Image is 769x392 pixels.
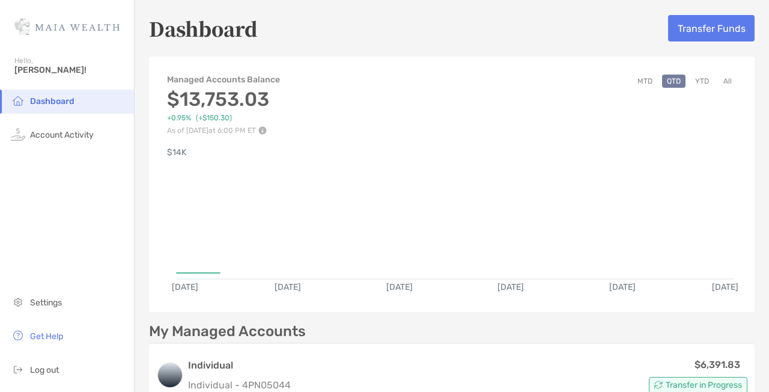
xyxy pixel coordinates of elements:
[258,126,267,135] img: Performance Info
[695,357,740,372] p: $6,391.83
[167,147,187,158] text: $14K
[188,358,291,373] h3: Individual
[662,75,685,88] button: QTD
[690,75,714,88] button: YTD
[14,65,127,75] span: [PERSON_NAME]!
[14,5,120,48] img: Zoe Logo
[158,363,182,387] img: logo account
[11,127,25,141] img: activity icon
[11,328,25,343] img: get-help icon
[149,14,258,42] h5: Dashboard
[30,298,62,308] span: Settings
[30,96,74,106] span: Dashboard
[275,282,301,292] text: [DATE]
[712,282,738,292] text: [DATE]
[719,75,737,88] button: All
[11,295,25,309] img: settings icon
[666,382,742,388] span: Transfer in Progress
[386,282,413,292] text: [DATE]
[11,362,25,376] img: logout icon
[167,75,281,85] h4: Managed Accounts Balance
[196,114,232,123] span: ( +$150.30 )
[633,75,657,88] button: MTD
[11,93,25,108] img: household icon
[167,126,281,135] p: As of [DATE] at 6:00 PM ET
[497,282,524,292] text: [DATE]
[172,282,198,292] text: [DATE]
[149,324,306,339] p: My Managed Accounts
[609,282,636,292] text: [DATE]
[30,130,94,140] span: Account Activity
[30,365,59,375] span: Log out
[668,15,755,41] button: Transfer Funds
[167,88,281,111] h3: $13,753.03
[167,114,191,123] span: +0.95%
[654,381,663,389] img: Account Status icon
[30,331,63,341] span: Get Help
